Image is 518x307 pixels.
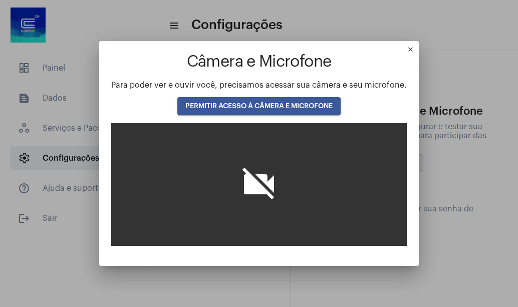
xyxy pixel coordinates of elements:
[407,46,419,58] mat-icon: close
[177,97,341,115] button: PERMITIR ACESSO À CÂMERA E MICROFONE
[185,103,333,110] span: PERMITIR ACESSO À CÂMERA E MICROFONE
[111,53,407,71] h1: Câmera e Microfone
[111,81,407,89] span: Para poder ver e ouvir você, precisamos acessar sua câmera e seu microfone.
[239,164,279,204] i: videocam_off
